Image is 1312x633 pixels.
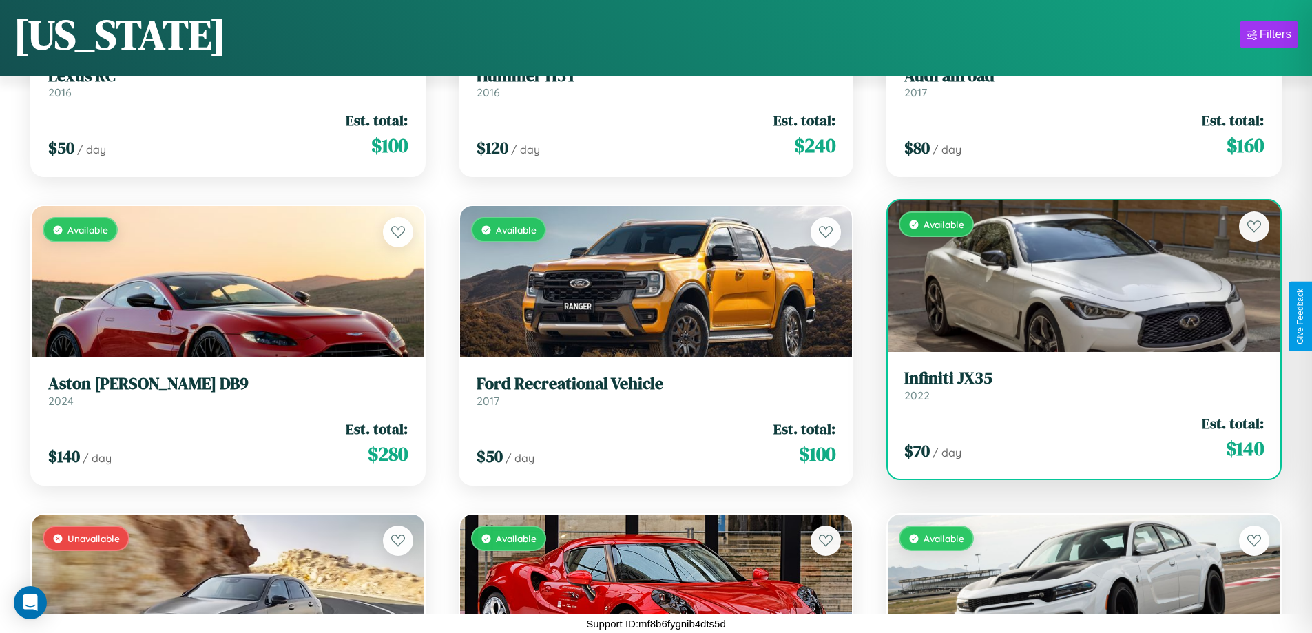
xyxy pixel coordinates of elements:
[477,85,500,99] span: 2016
[1202,110,1264,130] span: Est. total:
[1227,132,1264,159] span: $ 160
[904,388,930,402] span: 2022
[511,143,540,156] span: / day
[48,374,408,408] a: Aston [PERSON_NAME] DB92024
[368,440,408,468] span: $ 280
[933,446,961,459] span: / day
[48,85,72,99] span: 2016
[477,374,836,408] a: Ford Recreational Vehicle2017
[48,66,408,100] a: Lexus RC2016
[496,532,537,544] span: Available
[346,419,408,439] span: Est. total:
[371,132,408,159] span: $ 100
[496,224,537,236] span: Available
[904,85,927,99] span: 2017
[794,132,835,159] span: $ 240
[48,136,74,159] span: $ 50
[799,440,835,468] span: $ 100
[904,136,930,159] span: $ 80
[924,532,964,544] span: Available
[48,374,408,394] h3: Aston [PERSON_NAME] DB9
[1260,28,1291,41] div: Filters
[1226,435,1264,462] span: $ 140
[14,586,47,619] div: Open Intercom Messenger
[67,532,120,544] span: Unavailable
[477,394,499,408] span: 2017
[933,143,961,156] span: / day
[924,218,964,230] span: Available
[773,110,835,130] span: Est. total:
[346,110,408,130] span: Est. total:
[1202,413,1264,433] span: Est. total:
[773,419,835,439] span: Est. total:
[48,445,80,468] span: $ 140
[477,374,836,394] h3: Ford Recreational Vehicle
[506,451,534,465] span: / day
[1240,21,1298,48] button: Filters
[904,439,930,462] span: $ 70
[77,143,106,156] span: / day
[67,224,108,236] span: Available
[904,369,1264,388] h3: Infiniti JX35
[48,394,74,408] span: 2024
[14,6,226,63] h1: [US_STATE]
[83,451,112,465] span: / day
[477,66,836,100] a: Hummer H3T2016
[1295,289,1305,344] div: Give Feedback
[586,614,726,633] p: Support ID: mf8b6fygnib4dts5d
[904,66,1264,100] a: Audi allroad2017
[477,445,503,468] span: $ 50
[477,136,508,159] span: $ 120
[904,369,1264,402] a: Infiniti JX352022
